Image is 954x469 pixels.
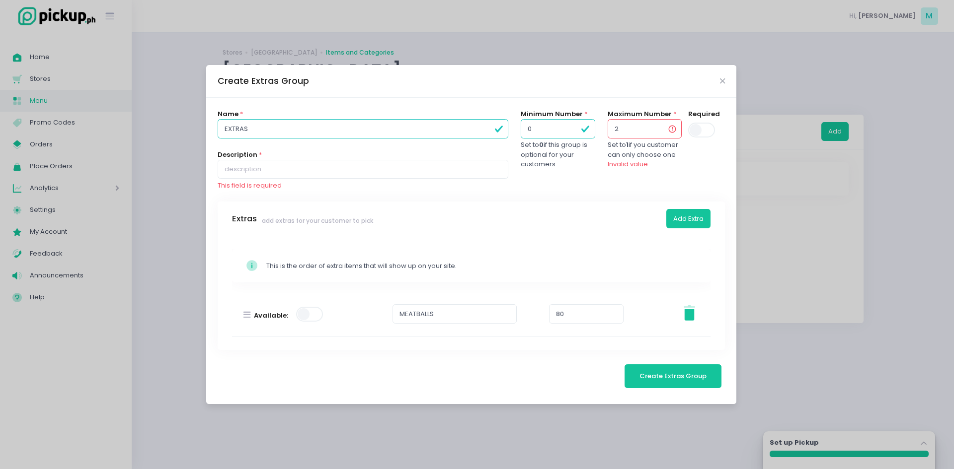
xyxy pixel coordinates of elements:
[608,140,682,159] div: Set to if you customer can only choose one
[666,209,711,228] button: Add Extra
[539,140,544,149] b: 0
[521,119,595,138] input: min number
[639,371,707,381] span: Create Extras Group
[254,311,288,321] label: Available:
[688,109,720,119] label: Required
[218,74,309,87] div: Create Extras Group
[549,304,624,323] input: price
[218,160,508,179] input: description
[608,109,672,119] label: Maximum Number
[393,304,517,323] input: Name
[266,261,697,271] div: This is the order of extra items that will show up on your site.
[218,150,257,160] label: Description
[218,119,508,138] input: Name
[232,214,257,224] h3: Extras
[608,119,682,138] input: Can select up to
[232,295,711,337] div: Available:
[720,78,725,83] button: Close
[625,364,722,388] button: Create Extras Group
[608,159,682,169] div: Invalid value
[218,181,508,191] div: This field is required
[521,140,595,169] div: Set to if this group is optional for your customers
[218,109,238,119] label: Name
[262,216,374,225] span: add extras for your customer to pick
[626,140,629,149] b: 1
[521,109,583,119] label: Minimum Number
